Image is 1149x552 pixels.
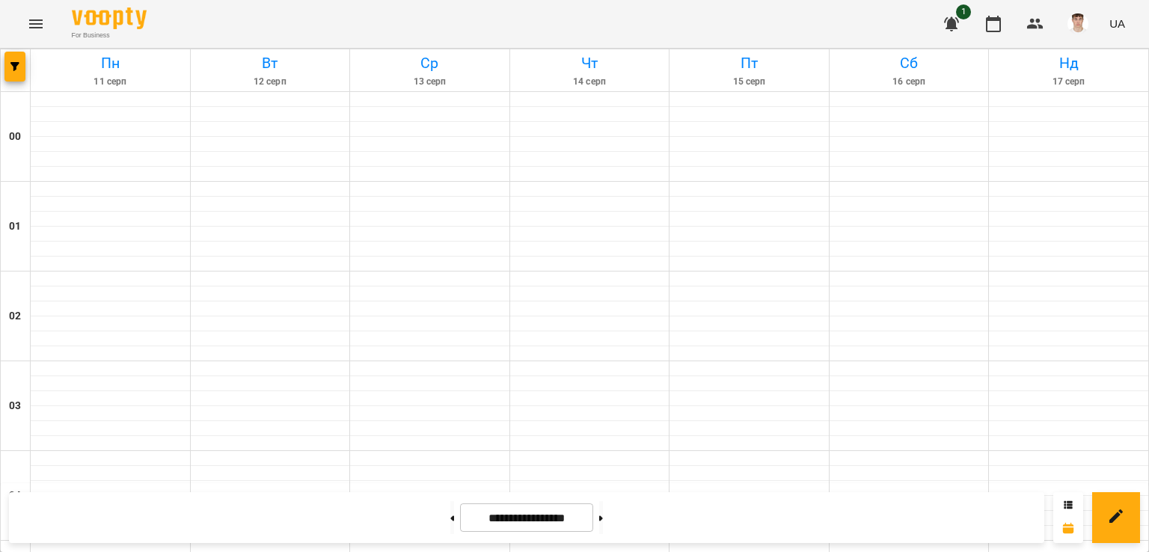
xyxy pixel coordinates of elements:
h6: Сб [832,52,987,75]
h6: 12 серп [193,75,348,89]
img: Voopty Logo [72,7,147,29]
h6: Вт [193,52,348,75]
span: 1 [956,4,971,19]
h6: Нд [991,52,1146,75]
h6: 15 серп [672,75,827,89]
h6: Пт [672,52,827,75]
h6: Ср [352,52,507,75]
img: 8fe045a9c59afd95b04cf3756caf59e6.jpg [1067,13,1088,34]
span: For Business [72,31,147,40]
h6: 13 серп [352,75,507,89]
h6: 16 серп [832,75,987,89]
button: UA [1103,10,1131,37]
h6: 11 серп [33,75,188,89]
button: Menu [18,6,54,42]
h6: 03 [9,398,21,414]
span: UA [1109,16,1125,31]
h6: Чт [512,52,667,75]
h6: 02 [9,308,21,325]
h6: 17 серп [991,75,1146,89]
h6: 14 серп [512,75,667,89]
h6: 01 [9,218,21,235]
h6: Пн [33,52,188,75]
h6: 00 [9,129,21,145]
